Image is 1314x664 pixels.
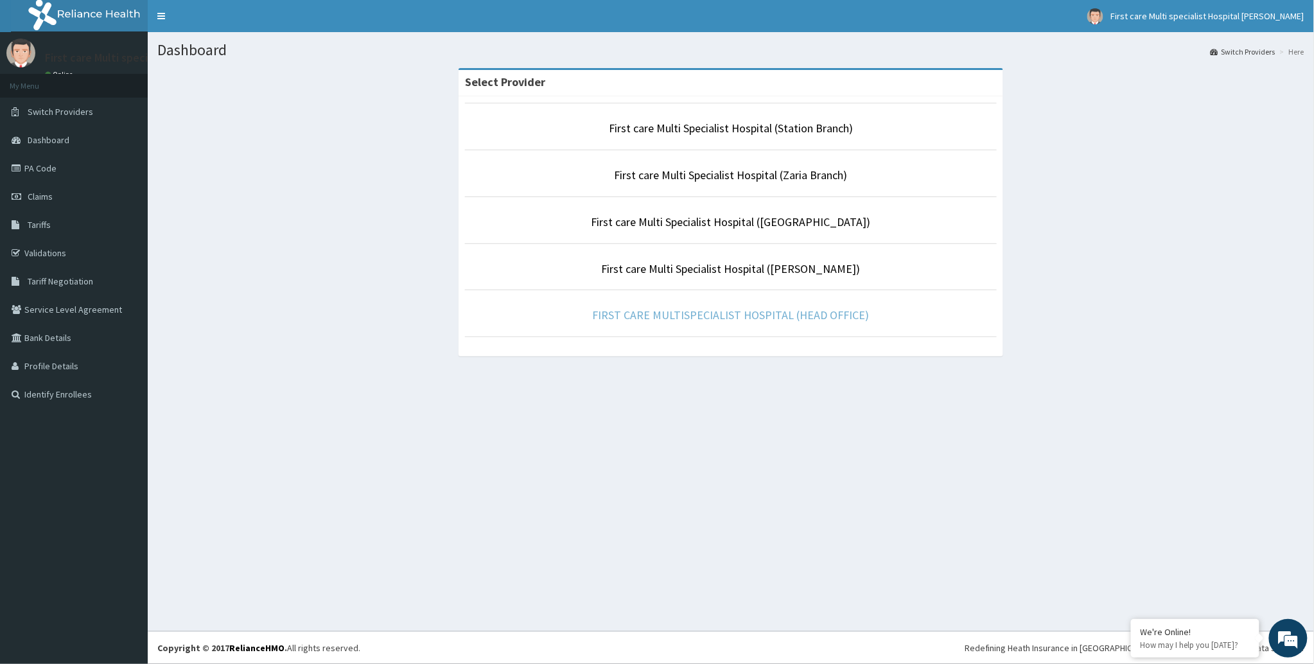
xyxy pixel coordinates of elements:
[593,308,870,322] a: FIRST CARE MULTISPECIALIST HOSPITAL (HEAD OFFICE)
[45,52,301,64] p: First care Multi specialist Hospital [PERSON_NAME]
[615,168,848,182] a: First care Multi Specialist Hospital (Zaria Branch)
[229,642,285,654] a: RelianceHMO
[28,275,93,287] span: Tariff Negotiation
[609,121,853,135] a: First care Multi Specialist Hospital (Station Branch)
[28,106,93,118] span: Switch Providers
[1087,8,1103,24] img: User Image
[1141,626,1250,638] div: We're Online!
[1277,46,1304,57] li: Here
[591,214,871,229] a: First care Multi Specialist Hospital ([GEOGRAPHIC_DATA])
[1141,640,1250,651] p: How may I help you today?
[28,219,51,231] span: Tariffs
[602,261,861,276] a: First care Multi Specialist Hospital ([PERSON_NAME])
[28,134,69,146] span: Dashboard
[6,39,35,67] img: User Image
[148,631,1314,664] footer: All rights reserved.
[1211,46,1275,57] a: Switch Providers
[465,74,545,89] strong: Select Provider
[157,642,287,654] strong: Copyright © 2017 .
[45,70,76,79] a: Online
[965,642,1304,654] div: Redefining Heath Insurance in [GEOGRAPHIC_DATA] using Telemedicine and Data Science!
[1111,10,1304,22] span: First care Multi specialist Hospital [PERSON_NAME]
[157,42,1304,58] h1: Dashboard
[28,191,53,202] span: Claims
